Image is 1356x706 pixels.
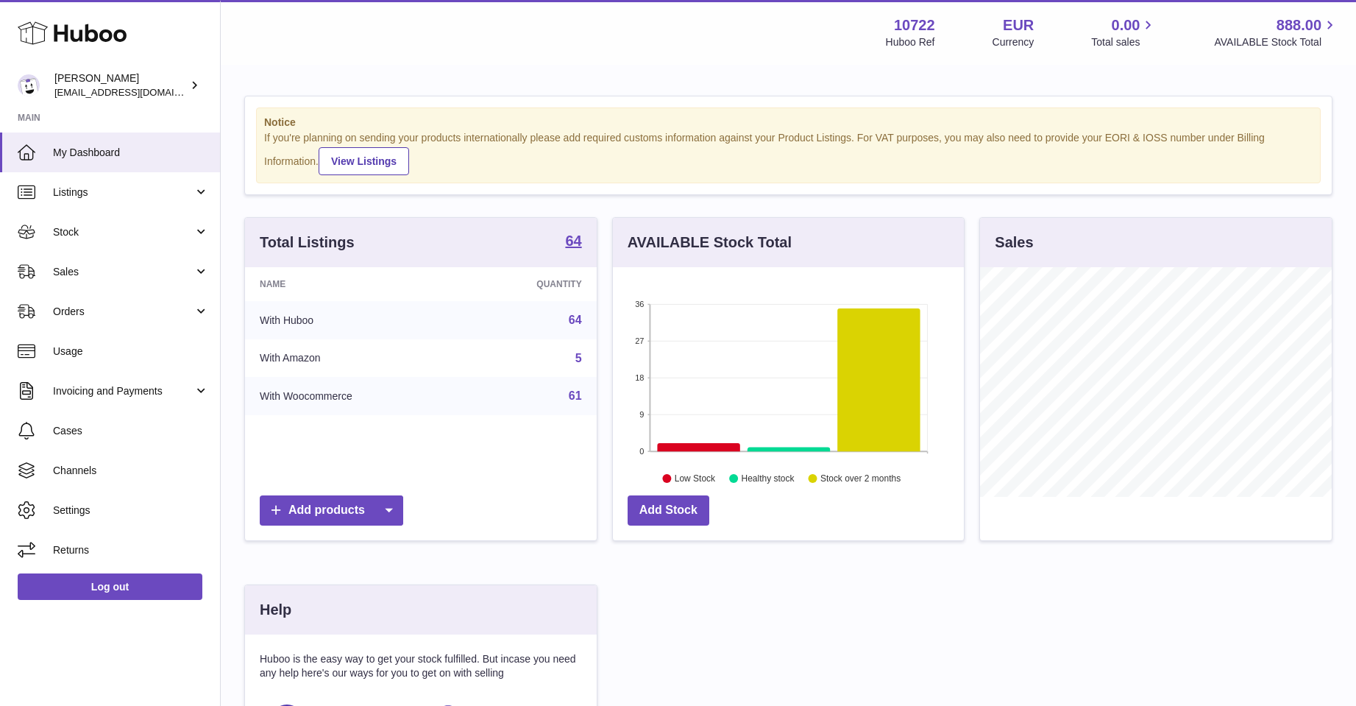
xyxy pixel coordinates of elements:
td: With Woocommerce [245,377,463,415]
text: 0 [639,447,644,456]
a: Add Stock [628,495,709,526]
span: Settings [53,504,209,518]
span: Cases [53,424,209,438]
span: Returns [53,543,209,557]
a: Add products [260,495,403,526]
th: Name [245,267,463,301]
span: Orders [53,305,194,319]
strong: EUR [1003,15,1034,35]
span: Total sales [1091,35,1157,49]
a: 61 [569,389,582,402]
text: Healthy stock [741,473,795,484]
text: Stock over 2 months [820,473,901,484]
span: Channels [53,464,209,478]
h3: AVAILABLE Stock Total [628,233,792,253]
h3: Sales [995,233,1033,253]
div: Currency [993,35,1034,49]
strong: Notice [264,116,1313,130]
p: Huboo is the easy way to get your stock fulfilled. But incase you need any help here's our ways f... [260,652,582,680]
a: View Listings [319,147,409,175]
div: [PERSON_NAME] [54,71,187,99]
strong: 64 [565,233,581,248]
h3: Total Listings [260,233,355,253]
span: AVAILABLE Stock Total [1214,35,1338,49]
a: 64 [565,233,581,251]
a: 5 [575,352,582,364]
text: Low Stock [675,473,716,484]
text: 27 [635,336,644,345]
span: 888.00 [1277,15,1321,35]
span: Stock [53,225,194,239]
span: Listings [53,186,194,200]
td: With Huboo [245,301,463,339]
div: If you're planning on sending your products internationally please add required customs informati... [264,131,1313,175]
a: Log out [18,573,202,600]
text: 18 [635,373,644,382]
img: sales@plantcaretools.com [18,74,40,96]
th: Quantity [463,267,596,301]
a: 888.00 AVAILABLE Stock Total [1214,15,1338,49]
span: My Dashboard [53,146,209,160]
text: 36 [635,300,644,308]
td: With Amazon [245,339,463,378]
div: Huboo Ref [886,35,935,49]
span: 0.00 [1112,15,1140,35]
a: 0.00 Total sales [1091,15,1157,49]
a: 64 [569,314,582,326]
span: Usage [53,345,209,359]
h3: Help [260,600,291,620]
text: 9 [639,410,644,419]
strong: 10722 [894,15,935,35]
span: Sales [53,265,194,279]
span: Invoicing and Payments [53,384,194,398]
span: [EMAIL_ADDRESS][DOMAIN_NAME] [54,86,216,98]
